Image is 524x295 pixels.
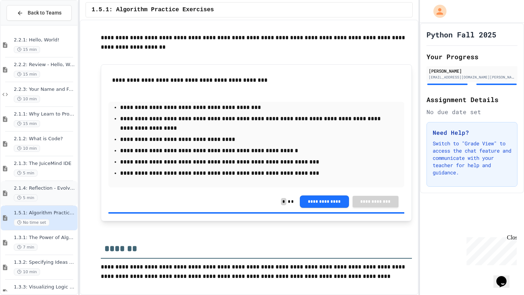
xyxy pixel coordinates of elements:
[426,52,517,62] h2: Your Progress
[433,128,511,137] h3: Need Help?
[429,74,515,80] div: [EMAIL_ADDRESS][DOMAIN_NAME][PERSON_NAME]
[426,3,448,20] div: My Account
[14,170,37,177] span: 5 min
[14,86,76,93] span: 2.2.3: Your Name and Favorite Movie
[426,29,496,40] h1: Python Fall 2025
[14,37,76,43] span: 2.2.1: Hello, World!
[14,62,76,68] span: 2.2.2: Review - Hello, World!
[3,3,50,46] div: Chat with us now!Close
[14,259,76,266] span: 1.3.2: Specifying Ideas with Pseudocode
[14,210,76,216] span: 1.5.1: Algorithm Practice Exercises
[14,194,37,201] span: 5 min
[14,96,40,102] span: 10 min
[14,71,40,78] span: 15 min
[7,5,72,21] button: Back to Teams
[14,244,37,251] span: 7 min
[14,136,76,142] span: 2.1.2: What is Code?
[14,46,40,53] span: 15 min
[464,234,517,265] iframe: chat widget
[426,108,517,116] div: No due date set
[426,94,517,105] h2: Assignment Details
[433,140,511,176] p: Switch to "Grade View" to access the chat feature and communicate with your teacher for help and ...
[14,268,40,275] span: 10 min
[14,161,76,167] span: 2.1.3: The JuiceMind IDE
[429,68,515,74] div: [PERSON_NAME]
[493,266,517,288] iframe: chat widget
[14,284,76,290] span: 1.3.3: Visualizing Logic with Flowcharts
[14,235,76,241] span: 1.3.1: The Power of Algorithms
[92,5,214,14] span: 1.5.1: Algorithm Practice Exercises
[14,111,76,117] span: 2.1.1: Why Learn to Program?
[14,120,40,127] span: 15 min
[28,9,61,17] span: Back to Teams
[14,185,76,191] span: 2.1.4: Reflection - Evolving Technology
[14,219,49,226] span: No time set
[14,145,40,152] span: 10 min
